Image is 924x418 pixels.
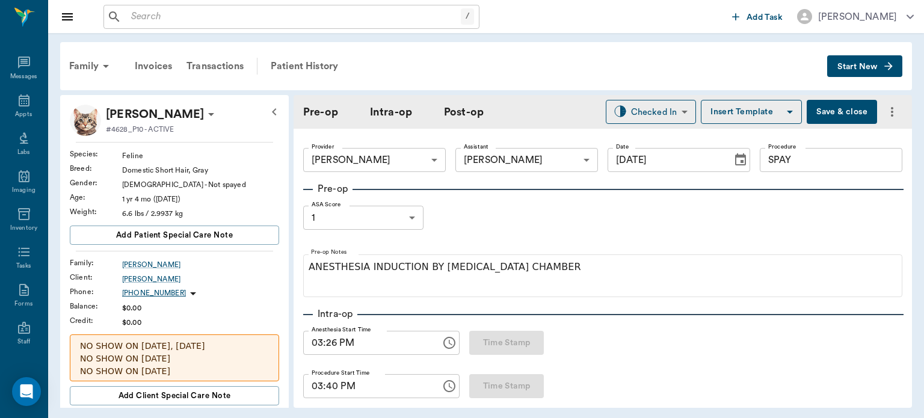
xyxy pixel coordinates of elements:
label: Anesthesia Start Time [312,325,371,334]
div: Lannie Westbrook [106,105,204,124]
div: Checked In [631,105,677,119]
p: ANESTHESIA INDUCTION BY [MEDICAL_DATA] CHAMBER [309,260,897,274]
p: [PHONE_NUMBER] [122,288,186,298]
div: Phone : [70,286,122,297]
div: $0.00 [122,317,279,328]
div: Imaging [12,186,35,195]
p: Intra-op [313,307,357,321]
p: #4628_P10 - ACTIVE [106,124,174,135]
label: Procedure [768,143,796,151]
a: [PERSON_NAME] [122,259,279,270]
a: Patient History [263,52,345,81]
div: Family : [70,257,122,268]
input: MM/DD/YYYY [608,148,724,172]
label: Procedure Start Time [312,369,369,377]
button: more [882,102,902,122]
div: Messages [10,72,38,81]
div: [PERSON_NAME] [455,148,598,172]
div: [DEMOGRAPHIC_DATA] - Not spayed [122,179,279,190]
div: Breed : [70,163,122,174]
button: Add patient Special Care Note [70,226,279,245]
div: Inventory [10,224,37,233]
a: Intra-op [370,104,412,120]
p: Pre-op [313,182,353,196]
div: 1 yr 4 mo ([DATE]) [122,194,279,204]
a: Post-op [444,104,484,120]
button: Add Task [727,5,787,28]
button: Start New [827,55,902,78]
div: Species : [70,149,122,159]
label: Pre-op Notes [311,248,347,257]
div: $0.00 [122,303,279,313]
input: hh:mm aa [303,331,433,355]
div: Domestic Short Hair, Gray [122,165,279,176]
div: Family [62,52,120,81]
div: Staff [17,337,30,346]
a: Transactions [179,52,251,81]
p: NO SHOW ON [DATE], [DATE] NO SHOW ON [DATE] NO SHOW ON [DATE] NO SHOW ON [DATE] [80,340,269,390]
img: Profile Image [70,105,101,136]
div: Credit : [70,315,122,326]
div: Feline [122,150,279,161]
label: Assistant [464,143,488,151]
button: Insert Template [701,100,802,124]
span: Add client Special Care Note [119,389,231,402]
div: / [461,8,474,25]
div: 1 [303,206,423,230]
label: Date [616,143,629,151]
input: Search [126,8,461,25]
div: Forms [14,300,32,309]
a: Invoices [128,52,179,81]
button: Choose time, selected time is 3:40 PM [437,374,461,398]
button: Save & close [807,100,877,124]
button: Close drawer [55,5,79,29]
div: Weight : [70,206,122,217]
a: Pre-op [303,104,338,120]
div: Age : [70,192,122,203]
div: [PERSON_NAME] [818,10,897,24]
div: 6.6 lbs / 2.9937 kg [122,208,279,219]
button: Choose date, selected date is Aug 22, 2025 [728,148,753,172]
div: Appts [15,110,32,119]
label: ASA Score [312,200,340,209]
a: [PERSON_NAME] [122,274,279,284]
input: hh:mm aa [303,374,433,398]
button: [PERSON_NAME] [787,5,923,28]
div: [PERSON_NAME] [303,148,446,172]
button: Choose time, selected time is 3:26 PM [437,331,461,355]
div: Open Intercom Messenger [12,377,41,406]
p: [PERSON_NAME] [106,105,204,124]
div: Tasks [16,262,31,271]
span: Add patient Special Care Note [116,229,233,242]
div: Balance : [70,301,122,312]
label: Provider [312,143,334,151]
div: Gender : [70,177,122,188]
button: Add client Special Care Note [70,386,279,405]
div: Client : [70,272,122,283]
div: Labs [17,148,30,157]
